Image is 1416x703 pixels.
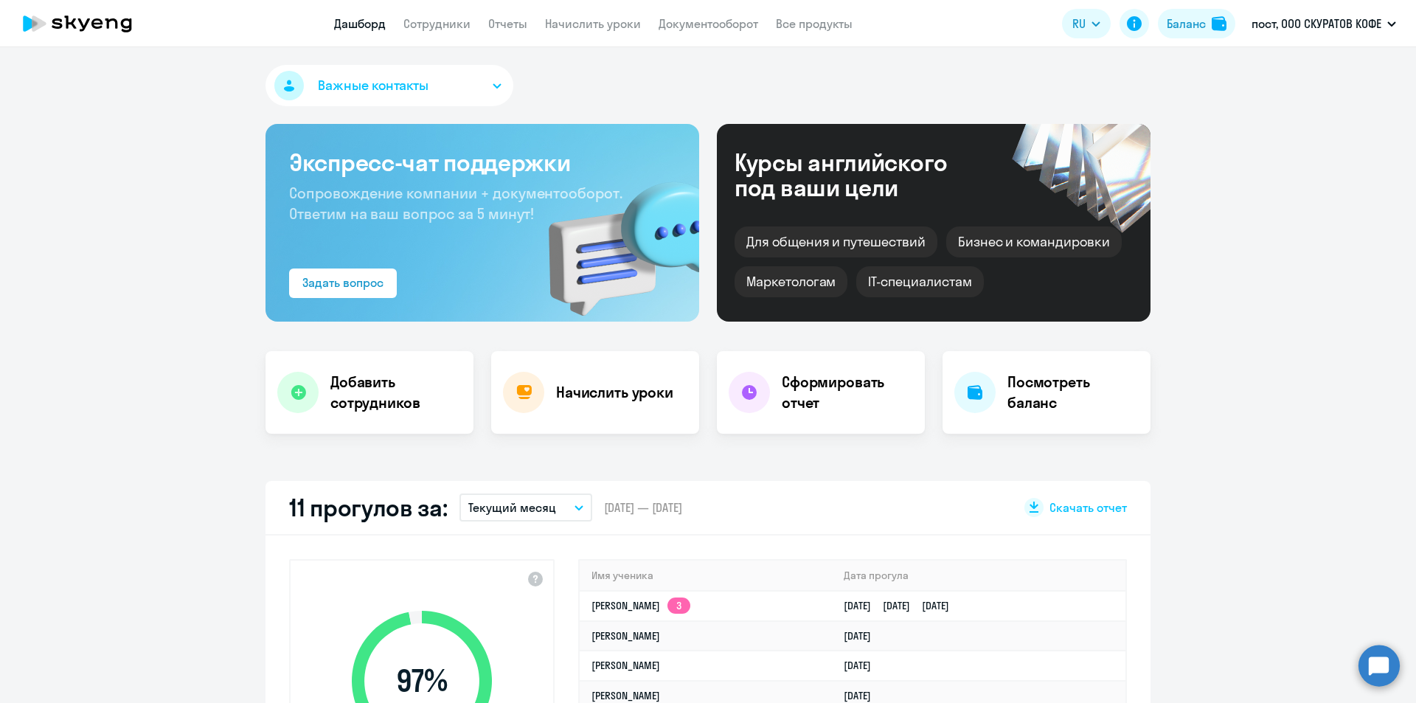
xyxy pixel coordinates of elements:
button: RU [1062,9,1111,38]
button: пост, ООО СКУРАТОВ КОФЕ [1244,6,1403,41]
a: [PERSON_NAME] [591,659,660,672]
p: Текущий месяц [468,499,556,516]
a: Документооборот [659,16,758,31]
div: Баланс [1167,15,1206,32]
div: Бизнес и командировки [946,226,1122,257]
h3: Экспресс-чат поддержки [289,148,676,177]
h4: Начислить уроки [556,382,673,403]
a: [DATE] [844,689,883,702]
a: [PERSON_NAME] [591,689,660,702]
a: [DATE] [844,629,883,643]
div: IT-специалистам [856,266,983,297]
div: Задать вопрос [302,274,383,291]
h4: Посмотреть баланс [1007,372,1139,413]
a: Дашборд [334,16,386,31]
button: Балансbalance [1158,9,1235,38]
span: [DATE] — [DATE] [604,499,682,516]
a: [DATE] [844,659,883,672]
a: Сотрудники [403,16,471,31]
th: Имя ученика [580,561,832,591]
span: Сопровождение компании + документооборот. Ответим на ваш вопрос за 5 минут! [289,184,622,223]
span: Важные контакты [318,76,428,95]
a: [PERSON_NAME]3 [591,599,690,612]
app-skyeng-badge: 3 [667,598,690,614]
p: пост, ООО СКУРАТОВ КОФЕ [1252,15,1381,32]
div: Курсы английского под ваши цели [735,150,987,200]
span: 97 % [337,663,507,699]
img: balance [1212,16,1226,31]
div: Для общения и путешествий [735,226,937,257]
img: bg-img [527,156,699,322]
button: Важные контакты [265,65,513,106]
h4: Сформировать отчет [782,372,913,413]
span: Скачать отчет [1049,499,1127,516]
button: Задать вопрос [289,269,397,298]
a: Начислить уроки [545,16,641,31]
h4: Добавить сотрудников [330,372,462,413]
a: Все продукты [776,16,853,31]
button: Текущий месяц [459,494,592,522]
span: RU [1072,15,1086,32]
a: [PERSON_NAME] [591,629,660,643]
a: Отчеты [488,16,527,31]
a: [DATE][DATE][DATE] [844,599,961,612]
div: Маркетологам [735,266,847,297]
h2: 11 прогулов за: [289,493,448,522]
th: Дата прогула [832,561,1125,591]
